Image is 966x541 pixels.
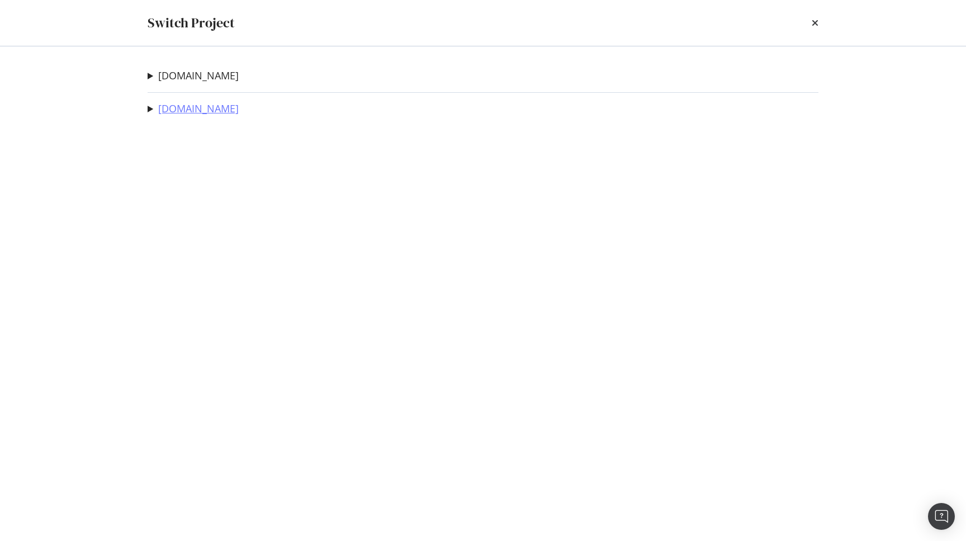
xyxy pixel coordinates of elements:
div: Switch Project [148,13,235,32]
a: [DOMAIN_NAME] [158,70,239,82]
summary: [DOMAIN_NAME] [148,69,239,83]
div: Open Intercom Messenger [928,503,955,530]
summary: [DOMAIN_NAME] [148,102,239,116]
a: [DOMAIN_NAME] [158,103,239,115]
div: times [812,13,818,32]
